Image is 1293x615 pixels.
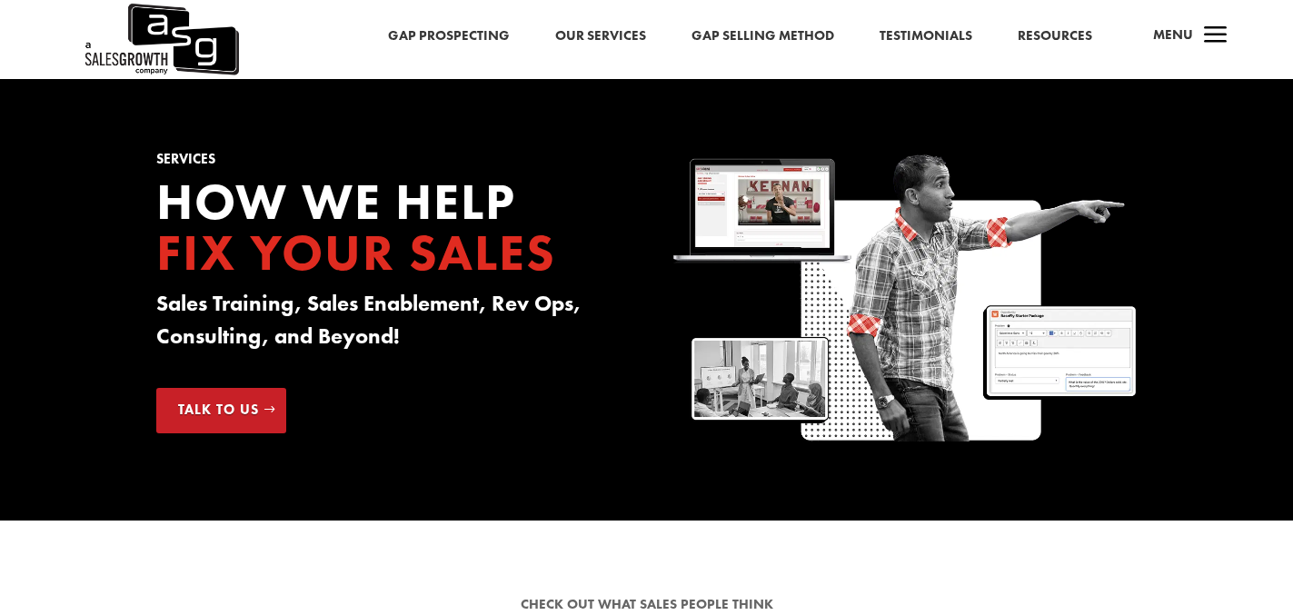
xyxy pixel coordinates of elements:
a: Testimonials [880,25,972,48]
img: Sales Growth Keenan [673,153,1137,447]
h2: How we Help [156,176,620,287]
span: Menu [1153,25,1193,44]
span: a [1198,18,1234,55]
a: Gap Prospecting [388,25,510,48]
span: Fix your Sales [156,220,556,285]
a: Gap Selling Method [691,25,834,48]
a: Talk to Us [156,388,286,433]
h1: Services [156,153,620,175]
a: Our Services [555,25,646,48]
a: Resources [1018,25,1092,48]
h3: Sales Training, Sales Enablement, Rev Ops, Consulting, and Beyond! [156,287,620,362]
